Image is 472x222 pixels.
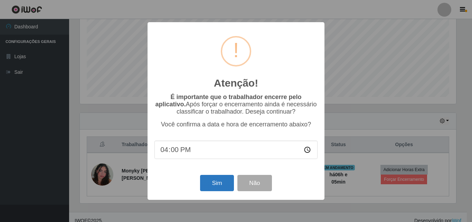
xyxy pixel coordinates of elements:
[154,94,318,115] p: Após forçar o encerramento ainda é necessário classificar o trabalhador. Deseja continuar?
[155,94,301,108] b: É importante que o trabalhador encerre pelo aplicativo.
[237,175,272,191] button: Não
[214,77,258,89] h2: Atenção!
[154,121,318,128] p: Você confirma a data e hora de encerramento abaixo?
[200,175,234,191] button: Sim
